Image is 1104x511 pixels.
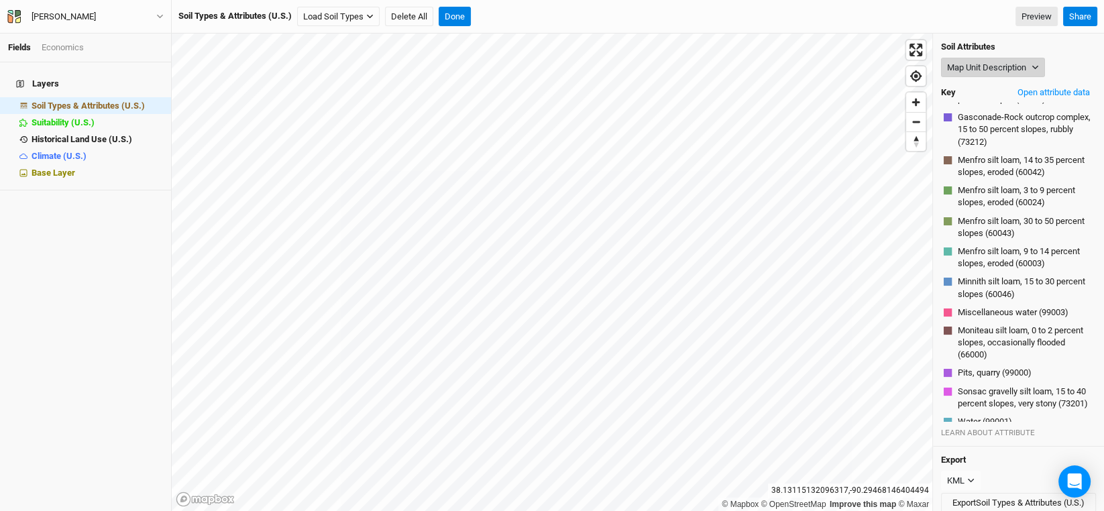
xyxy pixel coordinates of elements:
button: Done [439,7,471,27]
h4: Layers [8,70,163,97]
button: Zoom in [906,93,926,112]
h4: Key [941,87,956,98]
button: Delete All [385,7,433,27]
button: Water (99001) [957,415,1013,429]
a: Preview [1015,7,1058,27]
h4: Export [941,455,1096,465]
div: KML [947,474,964,488]
button: Menfro silt loam, 3 to 9 percent slopes, eroded (60024) [957,184,1093,209]
button: Miscellaneous water (99003) [957,306,1069,319]
button: Enter fullscreen [906,40,926,60]
button: KML [941,471,981,491]
div: 38.13115132096317 , -90.29468146404494 [768,484,932,498]
div: Historical Land Use (U.S.) [32,134,163,145]
div: Climate (U.S.) [32,151,163,162]
div: Open Intercom Messenger [1058,465,1091,498]
a: Improve this map [830,500,896,509]
div: Base Layer [32,168,163,178]
span: Zoom out [906,113,926,131]
button: Menfro silt loam, 30 to 50 percent slopes (60043) [957,215,1093,240]
button: Pits, quarry (99000) [957,366,1032,380]
div: [PERSON_NAME] [32,10,96,23]
div: Bill Rouggly [32,10,96,23]
span: Base Layer [32,168,75,178]
a: Fields [8,42,31,52]
button: Gasconade-Rock outcrop complex, 15 to 50 percent slopes, rubbly (73212) [957,111,1093,149]
button: Find my location [906,66,926,86]
button: Reset bearing to north [906,131,926,151]
button: Minnith silt loam, 15 to 30 percent slopes (60046) [957,275,1093,300]
button: Open attribute data [1011,82,1096,103]
h4: Soil Attributes [941,42,1096,52]
div: LEARN ABOUT ATTRIBUTE [941,427,1096,438]
button: Menfro silt loam, 14 to 35 percent slopes, eroded (60042) [957,154,1093,179]
button: Load Soil Types [297,7,380,27]
div: Soil Types & Attributes (U.S.) [32,101,163,111]
button: Map Unit Description [941,58,1045,78]
span: Climate (U.S.) [32,151,87,161]
div: Soil Types & Attributes (U.S.) [178,10,292,22]
div: Economics [42,42,84,54]
button: Sonsac gravelly silt loam, 15 to 40 percent slopes, very stony (73201) [957,385,1093,410]
button: [PERSON_NAME] [7,9,164,24]
span: Soil Types & Attributes (U.S.) [32,101,145,111]
button: Menfro silt loam, 9 to 14 percent slopes, eroded (60003) [957,245,1093,270]
a: OpenStreetMap [761,500,826,509]
a: Mapbox [722,500,759,509]
button: Moniteau silt loam, 0 to 2 percent slopes, occasionally flooded (66000) [957,324,1093,362]
button: Share [1063,7,1097,27]
a: Maxar [898,500,929,509]
button: Zoom out [906,112,926,131]
canvas: Map [172,34,932,511]
div: Suitability (U.S.) [32,117,163,128]
a: Mapbox logo [176,492,235,507]
span: Historical Land Use (U.S.) [32,134,132,144]
span: Suitability (U.S.) [32,117,95,127]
